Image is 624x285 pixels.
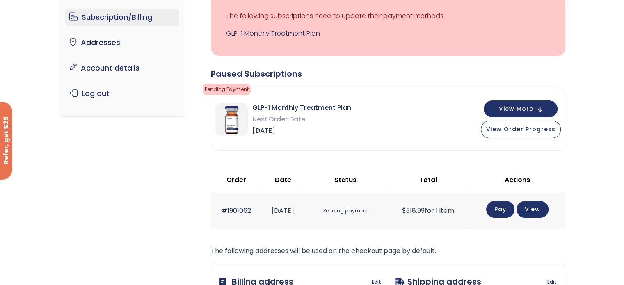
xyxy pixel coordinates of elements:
[402,206,406,215] span: $
[65,85,179,102] a: Log out
[505,175,530,185] span: Actions
[517,201,549,218] a: View
[402,206,425,215] span: 318.99
[252,102,351,114] span: GLP-1 Monthly Treatment Plan
[481,121,561,138] button: View Order Progress
[275,175,291,185] span: Date
[272,206,294,215] time: [DATE]
[334,175,357,185] span: Status
[387,193,469,228] td: for 1 item
[203,84,251,95] span: Pending Payment
[486,125,555,133] span: View Order Progress
[484,100,558,117] button: View More
[211,245,565,257] p: The following addresses will be used on the checkout page by default.
[499,106,533,112] span: View More
[252,114,351,125] span: Next Order Date
[226,10,550,22] p: The following subscriptions need to update their payment methods:
[211,68,565,80] div: Paused Subscriptions
[65,9,179,26] a: Subscription/Billing
[308,203,383,219] span: Pending payment
[419,175,437,185] span: Total
[486,201,514,218] a: Pay
[222,206,251,215] a: #1901062
[65,34,179,51] a: Addresses
[65,59,179,77] a: Account details
[252,125,351,137] span: [DATE]
[226,28,550,39] a: GLP-1 Monthly Treatment Plan
[226,175,246,185] span: Order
